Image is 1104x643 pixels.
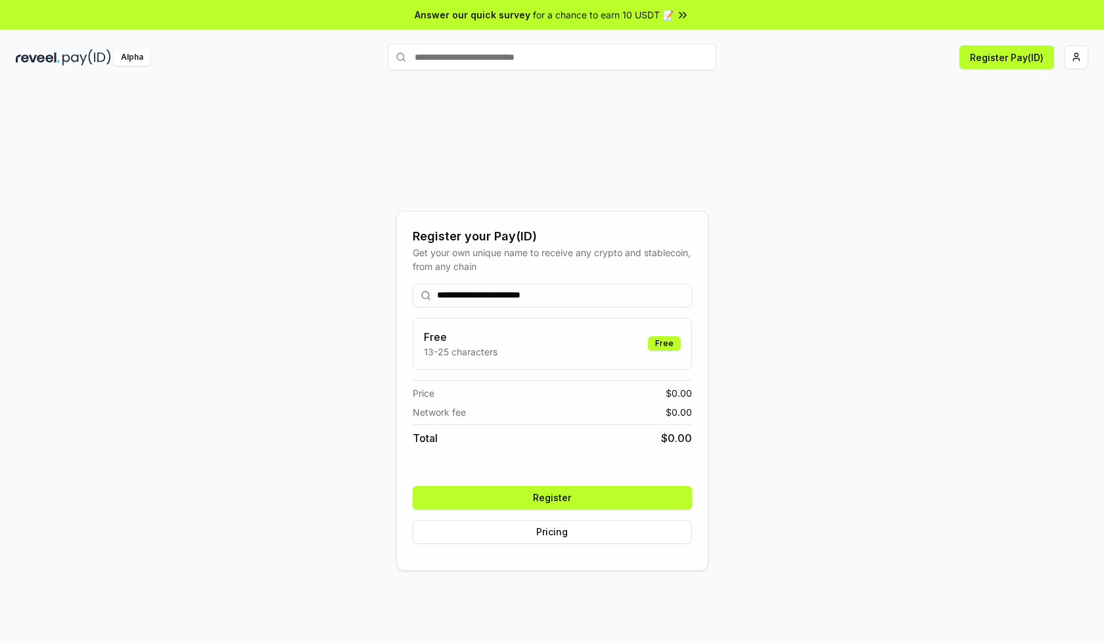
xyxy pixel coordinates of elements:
span: Answer our quick survey [415,8,530,22]
span: Price [413,386,434,400]
span: Network fee [413,405,466,419]
img: reveel_dark [16,49,60,66]
span: $ 0.00 [666,386,692,400]
div: Register your Pay(ID) [413,227,692,246]
div: Get your own unique name to receive any crypto and stablecoin, from any chain [413,246,692,273]
span: Total [413,430,438,446]
span: $ 0.00 [666,405,692,419]
span: for a chance to earn 10 USDT 📝 [533,8,674,22]
div: Free [648,336,681,351]
button: Register Pay(ID) [959,45,1054,69]
span: $ 0.00 [661,430,692,446]
h3: Free [424,329,497,345]
div: Alpha [114,49,150,66]
img: pay_id [62,49,111,66]
p: 13-25 characters [424,345,497,359]
button: Pricing [413,520,692,544]
button: Register [413,486,692,510]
